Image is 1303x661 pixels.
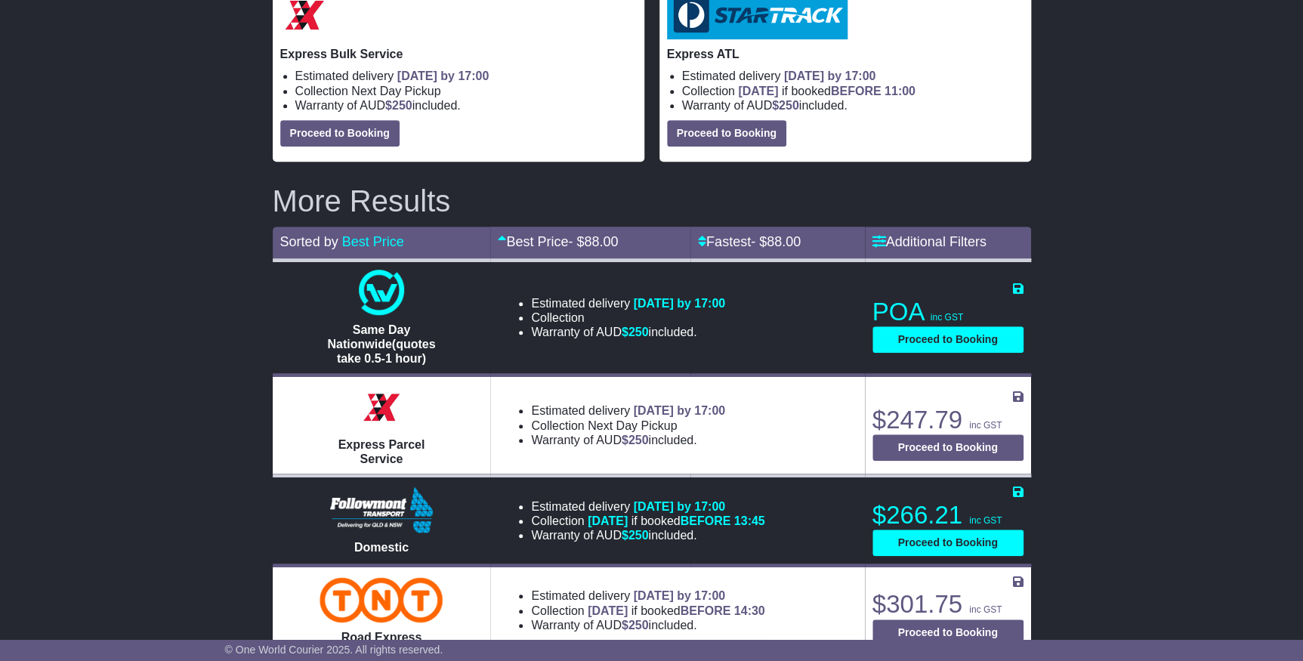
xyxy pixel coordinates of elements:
[885,85,915,97] span: 11:00
[969,515,1002,526] span: inc GST
[628,529,649,542] span: 250
[784,69,876,82] span: [DATE] by 17:00
[969,604,1002,615] span: inc GST
[531,325,725,339] li: Warranty of AUD included.
[280,120,400,147] button: Proceed to Booking
[531,588,764,603] li: Estimated delivery
[622,619,649,632] span: $
[734,604,765,617] span: 14:30
[680,604,730,617] span: BEFORE
[531,403,725,418] li: Estimated delivery
[633,500,725,513] span: [DATE] by 17:00
[872,530,1024,556] button: Proceed to Booking
[327,323,435,365] span: Same Day Nationwide(quotes take 0.5-1 hour)
[628,326,649,338] span: 250
[872,405,1024,435] p: $247.79
[680,514,730,527] span: BEFORE
[342,234,404,249] a: Best Price
[667,120,786,147] button: Proceed to Booking
[667,47,1024,61] p: Express ATL
[779,99,799,112] span: 250
[767,234,801,249] span: 88.00
[622,529,649,542] span: $
[872,434,1024,461] button: Proceed to Booking
[588,604,628,617] span: [DATE]
[341,631,422,644] span: Road Express
[280,234,338,249] span: Sorted by
[588,514,764,527] span: if booked
[392,99,412,112] span: 250
[622,434,649,446] span: $
[397,69,489,82] span: [DATE] by 17:00
[531,419,725,433] li: Collection
[531,618,764,632] li: Warranty of AUD included.
[872,589,1024,619] p: $301.75
[531,604,764,618] li: Collection
[338,438,425,465] span: Express Parcel Service
[351,85,440,97] span: Next Day Pickup
[273,184,1031,218] h2: More Results
[359,270,404,315] img: One World Courier: Same Day Nationwide(quotes take 0.5-1 hour)
[588,604,764,617] span: if booked
[498,234,618,249] a: Best Price- $88.00
[738,85,778,97] span: [DATE]
[628,434,649,446] span: 250
[698,234,801,249] a: Fastest- $88.00
[330,487,434,533] img: Followmont Transport: Domestic
[295,84,637,98] li: Collection
[734,514,765,527] span: 13:45
[682,69,1024,83] li: Estimated delivery
[531,296,725,310] li: Estimated delivery
[831,85,882,97] span: BEFORE
[385,99,412,112] span: $
[354,541,409,554] span: Domestic
[531,433,725,447] li: Warranty of AUD included.
[751,234,801,249] span: - $
[622,326,649,338] span: $
[280,47,637,61] p: Express Bulk Service
[628,619,649,632] span: 250
[931,312,963,323] span: inc GST
[682,84,1024,98] li: Collection
[872,297,1024,327] p: POA
[584,234,618,249] span: 88.00
[531,528,764,542] li: Warranty of AUD included.
[772,99,799,112] span: $
[872,619,1024,646] button: Proceed to Booking
[588,419,677,432] span: Next Day Pickup
[969,420,1002,431] span: inc GST
[588,514,628,527] span: [DATE]
[225,644,443,656] span: © One World Courier 2025. All rights reserved.
[738,85,915,97] span: if booked
[872,500,1024,530] p: $266.21
[872,326,1024,353] button: Proceed to Booking
[295,69,637,83] li: Estimated delivery
[568,234,618,249] span: - $
[359,385,404,430] img: Border Express: Express Parcel Service
[633,297,725,310] span: [DATE] by 17:00
[633,589,725,602] span: [DATE] by 17:00
[872,234,987,249] a: Additional Filters
[633,404,725,417] span: [DATE] by 17:00
[531,499,764,514] li: Estimated delivery
[531,310,725,325] li: Collection
[320,577,443,622] img: TNT Domestic: Road Express
[531,514,764,528] li: Collection
[295,98,637,113] li: Warranty of AUD included.
[682,98,1024,113] li: Warranty of AUD included.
